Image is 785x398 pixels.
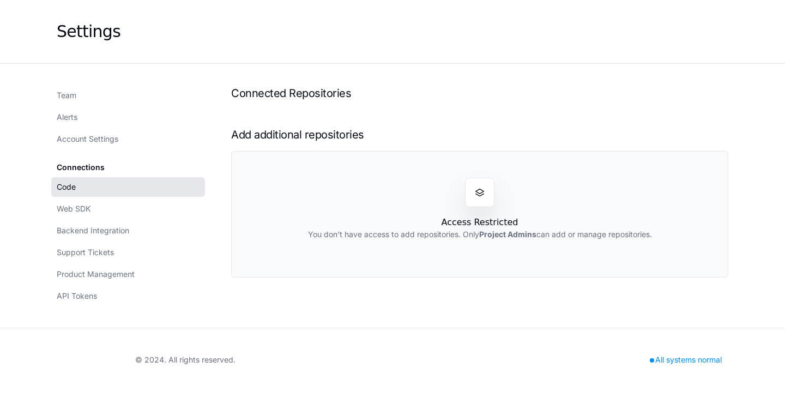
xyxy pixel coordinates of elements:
span: Product Management [57,269,135,280]
span: Support Tickets [57,247,114,258]
div: All systems normal [643,352,728,367]
a: Support Tickets [51,243,205,262]
a: Backend Integration [51,221,205,240]
a: API Tokens [51,286,205,306]
a: Alerts [51,107,205,127]
span: Backend Integration [57,225,129,236]
div: Settings [57,22,120,41]
span: Account Settings [57,134,118,144]
span: Team [57,90,76,101]
a: Code [51,177,205,197]
span: Code [57,182,76,192]
a: Product Management [51,264,205,284]
strong: Project Admins [479,230,536,239]
h2: You don’t have access to add repositories. Only can add or manage repositories. [308,229,652,240]
span: Web SDK [57,203,90,214]
a: Web SDK [51,199,205,219]
span: Alerts [57,112,77,123]
span: API Tokens [57,291,97,301]
h1: Connected Repositories [231,86,728,101]
h1: Access Restricted [442,216,518,229]
div: © 2024. All rights reserved. [135,354,235,365]
a: Account Settings [51,129,205,149]
a: Team [51,86,205,105]
h1: Add additional repositories [231,127,728,142]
